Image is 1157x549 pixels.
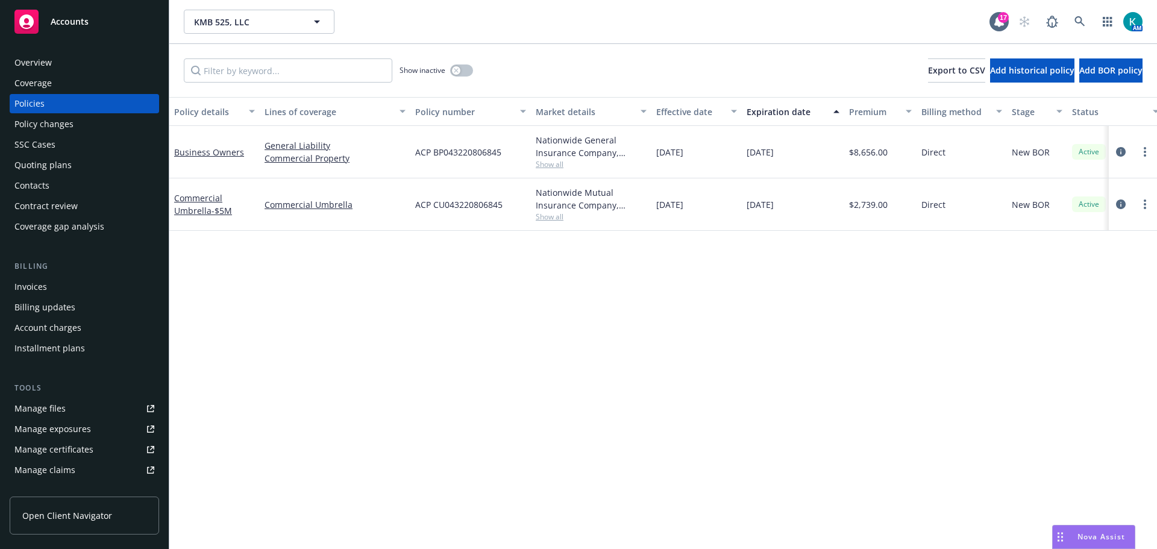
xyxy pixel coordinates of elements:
[10,74,159,93] a: Coverage
[1096,10,1120,34] a: Switch app
[1138,197,1152,212] a: more
[10,155,159,175] a: Quoting plans
[921,198,945,211] span: Direct
[656,105,724,118] div: Effective date
[1012,105,1049,118] div: Stage
[1114,197,1128,212] a: circleInformation
[14,217,104,236] div: Coverage gap analysis
[656,198,683,211] span: [DATE]
[10,176,159,195] a: Contacts
[14,74,52,93] div: Coverage
[14,53,52,72] div: Overview
[1007,97,1067,126] button: Stage
[212,205,232,216] span: - $5M
[536,186,647,212] div: Nationwide Mutual Insurance Company, Nationwide Insurance Company
[14,135,55,154] div: SSC Cases
[184,10,334,34] button: KMB 525, LLC
[14,318,81,337] div: Account charges
[1053,525,1068,548] div: Drag to move
[747,198,774,211] span: [DATE]
[844,97,917,126] button: Premium
[10,217,159,236] a: Coverage gap analysis
[10,440,159,459] a: Manage certificates
[651,97,742,126] button: Effective date
[1138,145,1152,159] a: more
[14,481,71,500] div: Manage BORs
[10,460,159,480] a: Manage claims
[849,198,888,211] span: $2,739.00
[742,97,844,126] button: Expiration date
[1012,10,1036,34] a: Start snowing
[1077,532,1125,542] span: Nova Assist
[10,260,159,272] div: Billing
[174,192,232,216] a: Commercial Umbrella
[174,146,244,158] a: Business Owners
[1012,146,1050,158] span: New BOR
[400,65,445,75] span: Show inactive
[14,277,47,296] div: Invoices
[1072,105,1146,118] div: Status
[990,58,1074,83] button: Add historical policy
[14,115,74,134] div: Policy changes
[1068,10,1092,34] a: Search
[10,419,159,439] span: Manage exposures
[14,94,45,113] div: Policies
[1040,10,1064,34] a: Report a Bug
[14,460,75,480] div: Manage claims
[260,97,410,126] button: Lines of coverage
[415,146,501,158] span: ACP BP043220806845
[656,146,683,158] span: [DATE]
[10,298,159,317] a: Billing updates
[265,105,392,118] div: Lines of coverage
[14,339,85,358] div: Installment plans
[536,212,647,222] span: Show all
[1079,58,1143,83] button: Add BOR policy
[1077,146,1101,157] span: Active
[10,399,159,418] a: Manage files
[14,298,75,317] div: Billing updates
[14,419,91,439] div: Manage exposures
[998,12,1009,23] div: 17
[917,97,1007,126] button: Billing method
[169,97,260,126] button: Policy details
[265,152,406,165] a: Commercial Property
[747,105,826,118] div: Expiration date
[22,509,112,522] span: Open Client Navigator
[10,5,159,39] a: Accounts
[1077,199,1101,210] span: Active
[1052,525,1135,549] button: Nova Assist
[10,382,159,394] div: Tools
[10,196,159,216] a: Contract review
[1079,64,1143,76] span: Add BOR policy
[10,53,159,72] a: Overview
[928,58,985,83] button: Export to CSV
[1012,198,1050,211] span: New BOR
[410,97,531,126] button: Policy number
[921,105,989,118] div: Billing method
[536,105,633,118] div: Market details
[10,277,159,296] a: Invoices
[747,146,774,158] span: [DATE]
[536,159,647,169] span: Show all
[265,198,406,211] a: Commercial Umbrella
[415,198,503,211] span: ACP CU043220806845
[14,155,72,175] div: Quoting plans
[14,440,93,459] div: Manage certificates
[10,94,159,113] a: Policies
[1114,145,1128,159] a: circleInformation
[849,105,898,118] div: Premium
[921,146,945,158] span: Direct
[184,58,392,83] input: Filter by keyword...
[265,139,406,152] a: General Liability
[1123,12,1143,31] img: photo
[194,16,298,28] span: KMB 525, LLC
[531,97,651,126] button: Market details
[14,176,49,195] div: Contacts
[10,339,159,358] a: Installment plans
[51,17,89,27] span: Accounts
[174,105,242,118] div: Policy details
[10,115,159,134] a: Policy changes
[10,135,159,154] a: SSC Cases
[415,105,513,118] div: Policy number
[928,64,985,76] span: Export to CSV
